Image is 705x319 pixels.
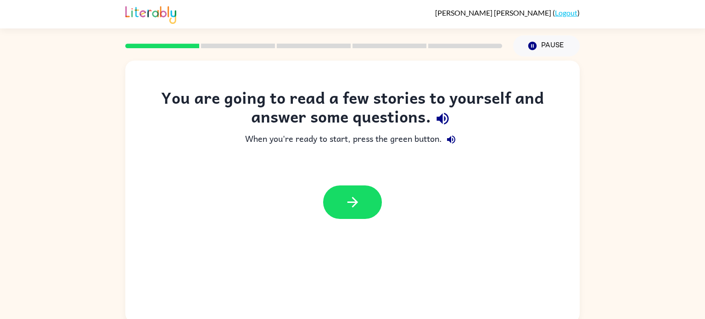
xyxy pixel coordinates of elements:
[435,8,553,17] span: [PERSON_NAME] [PERSON_NAME]
[144,130,561,149] div: When you're ready to start, press the green button.
[513,35,580,56] button: Pause
[125,4,176,24] img: Literably
[144,88,561,130] div: You are going to read a few stories to yourself and answer some questions.
[435,8,580,17] div: ( )
[555,8,577,17] a: Logout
